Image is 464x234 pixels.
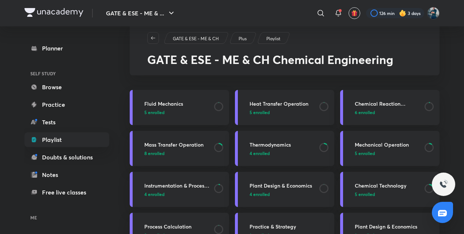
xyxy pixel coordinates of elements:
[237,35,248,42] a: Plus
[265,35,282,42] a: Playlist
[173,35,219,42] p: GATE & ESE - ME & CH
[355,191,375,197] span: 5 enrolled
[144,100,210,107] h3: Fluid Mechanics
[250,141,315,148] h3: Thermodynamics
[355,109,375,116] span: 6 enrolled
[24,8,83,17] img: Company Logo
[24,67,109,80] h6: SELF STUDY
[24,211,109,224] h6: ME
[24,185,109,200] a: Free live classes
[102,6,180,20] button: GATE & ESE - ME & ...
[266,35,280,42] p: Playlist
[130,131,229,166] a: Mass Transfer Operation8 enrolled
[24,80,109,94] a: Browse
[250,223,330,230] h3: Practice & Strategy
[349,7,360,19] button: avatar
[355,223,435,230] h3: Plant Design & Economics
[250,182,315,189] h3: Plant Design & Economics
[351,10,358,16] img: avatar
[130,172,229,207] a: Instrumentation & Process Control4 enrolled
[144,141,210,148] h3: Mass Transfer Operation
[340,131,440,166] a: Mechanical Operation5 enrolled
[235,131,334,166] a: Thermodynamics4 enrolled
[24,8,83,19] a: Company Logo
[144,150,164,156] span: 8 enrolled
[399,10,406,17] img: streak
[355,141,420,148] h3: Mechanical Operation
[24,115,109,129] a: Tests
[355,182,420,189] h3: Chemical Technology
[250,150,270,156] span: 4 enrolled
[250,100,315,107] h3: Heat Transfer Operation
[250,109,270,116] span: 5 enrolled
[235,90,334,125] a: Heat Transfer Operation5 enrolled
[439,180,448,189] img: ttu
[144,191,164,197] span: 4 enrolled
[355,150,375,156] span: 5 enrolled
[172,35,220,42] a: GATE & ESE - ME & CH
[340,172,440,207] a: Chemical Technology5 enrolled
[144,182,210,189] h3: Instrumentation & Process Control
[235,172,334,207] a: Plant Design & Economics4 enrolled
[144,109,164,116] span: 5 enrolled
[144,223,210,230] h3: Process Calculation
[147,52,393,67] span: GATE & ESE - ME & CH Chemical Engineering
[24,132,109,147] a: Playlist
[24,150,109,165] a: Doubts & solutions
[239,35,247,42] p: Plus
[250,191,270,197] span: 4 enrolled
[24,97,109,112] a: Practice
[130,90,229,125] a: Fluid Mechanics5 enrolled
[355,100,420,107] h3: Chemical Reaction Engineering
[24,41,109,56] a: Planner
[24,167,109,182] a: Notes
[427,7,440,19] img: Vinay Upadhyay
[340,90,440,125] a: Chemical Reaction Engineering6 enrolled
